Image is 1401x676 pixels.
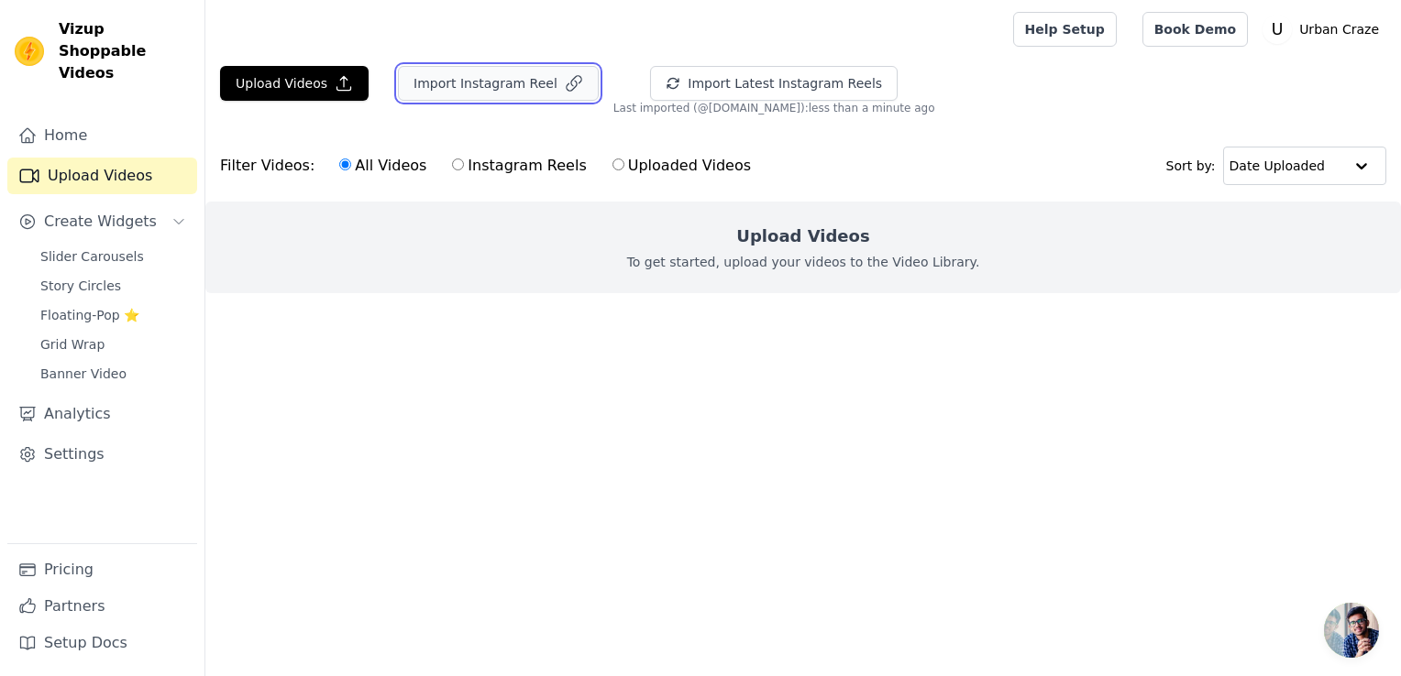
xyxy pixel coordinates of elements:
[452,158,464,170] input: Instagram Reels
[7,588,197,625] a: Partners
[612,154,752,178] label: Uploaded Videos
[44,211,157,233] span: Create Widgets
[339,158,351,170] input: All Videos
[613,101,935,115] span: Last imported (@ [DOMAIN_NAME] ): less than a minute ago
[612,158,624,170] input: Uploaded Videos
[1272,20,1284,38] text: U
[338,154,427,178] label: All Videos
[29,244,197,269] a: Slider Carousels
[29,273,197,299] a: Story Circles
[398,66,599,101] button: Import Instagram Reel
[1324,603,1379,658] div: Open chat
[7,396,197,432] a: Analytics
[7,117,197,154] a: Home
[29,361,197,387] a: Banner Video
[40,335,105,354] span: Grid Wrap
[1292,13,1386,46] p: Urban Craze
[40,365,127,383] span: Banner Video
[40,247,144,266] span: Slider Carousels
[220,145,761,187] div: Filter Videos:
[1166,147,1387,185] div: Sort by:
[29,332,197,357] a: Grid Wrap
[29,302,197,328] a: Floating-Pop ⭐
[15,37,44,66] img: Vizup
[7,436,197,473] a: Settings
[7,158,197,194] a: Upload Videos
[1263,13,1386,46] button: U Urban Craze
[650,66,898,101] button: Import Latest Instagram Reels
[627,253,980,271] p: To get started, upload your videos to the Video Library.
[1142,12,1248,47] a: Book Demo
[40,277,121,295] span: Story Circles
[220,66,369,101] button: Upload Videos
[7,551,197,588] a: Pricing
[7,625,197,661] a: Setup Docs
[59,18,190,84] span: Vizup Shoppable Videos
[451,154,587,178] label: Instagram Reels
[1013,12,1117,47] a: Help Setup
[7,203,197,240] button: Create Widgets
[736,224,869,249] h2: Upload Videos
[40,306,139,324] span: Floating-Pop ⭐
